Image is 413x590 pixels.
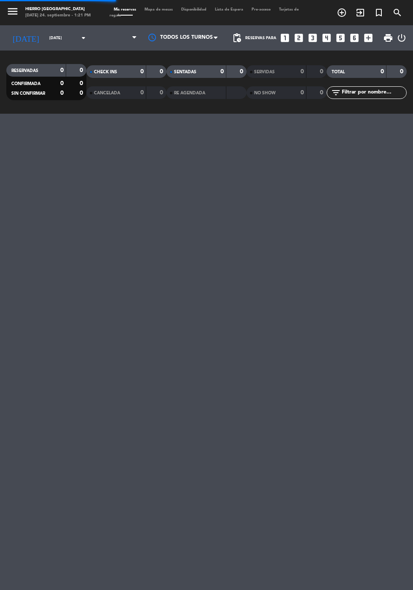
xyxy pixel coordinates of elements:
[349,32,360,43] i: looks_6
[211,8,247,11] span: Lista de Espera
[160,90,165,96] strong: 0
[374,8,384,18] i: turned_in_not
[332,70,345,74] span: TOTAL
[293,32,304,43] i: looks_two
[397,33,407,43] i: power_settings_new
[337,8,347,18] i: add_circle_outline
[321,32,332,43] i: looks_4
[94,70,117,74] span: CHECK INS
[174,91,205,95] span: RE AGENDADA
[247,8,275,11] span: Pre-acceso
[174,70,196,74] span: SENTADAS
[300,69,304,75] strong: 0
[320,90,325,96] strong: 0
[254,91,276,95] span: NO SHOW
[397,25,407,51] div: LOG OUT
[6,5,19,20] button: menu
[320,69,325,75] strong: 0
[80,67,85,73] strong: 0
[11,82,40,86] span: CONFIRMADA
[341,88,406,97] input: Filtrar por nombre...
[220,69,224,75] strong: 0
[400,69,405,75] strong: 0
[254,70,275,74] span: SERVIDAS
[383,33,393,43] span: print
[307,32,318,43] i: looks_3
[363,32,374,43] i: add_box
[80,80,85,86] strong: 0
[140,8,177,11] span: Mapa de mesas
[6,29,45,46] i: [DATE]
[94,91,120,95] span: CANCELADA
[160,69,165,75] strong: 0
[245,36,276,40] span: Reservas para
[60,90,64,96] strong: 0
[80,90,85,96] strong: 0
[60,80,64,86] strong: 0
[78,33,88,43] i: arrow_drop_down
[25,6,91,13] div: Hierro [GEOGRAPHIC_DATA]
[279,32,290,43] i: looks_one
[392,8,402,18] i: search
[6,5,19,18] i: menu
[110,8,140,11] span: Mis reservas
[240,69,245,75] strong: 0
[11,91,45,96] span: SIN CONFIRMAR
[355,8,365,18] i: exit_to_app
[25,13,91,19] div: [DATE] 24. septiembre - 1:21 PM
[140,69,144,75] strong: 0
[11,69,38,73] span: RESERVADAS
[381,69,384,75] strong: 0
[300,90,304,96] strong: 0
[335,32,346,43] i: looks_5
[140,90,144,96] strong: 0
[232,33,242,43] span: pending_actions
[177,8,211,11] span: Disponibilidad
[331,88,341,98] i: filter_list
[60,67,64,73] strong: 0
